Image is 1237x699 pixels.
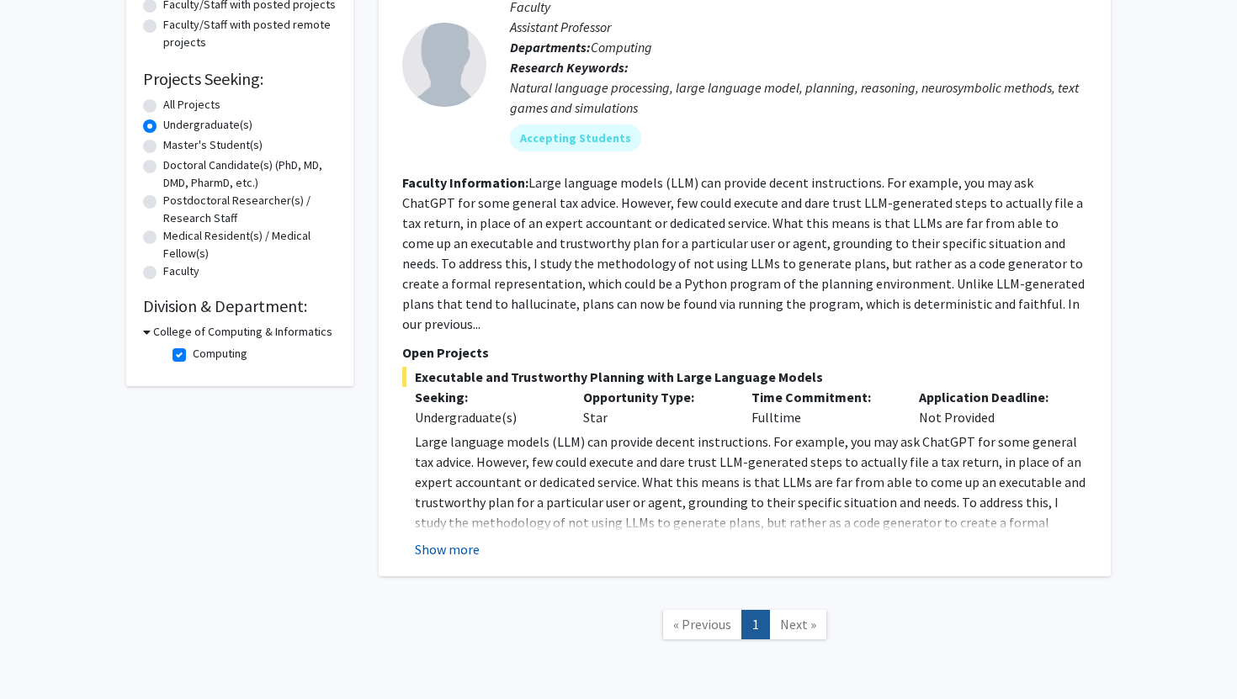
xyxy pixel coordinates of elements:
p: Opportunity Type: [583,387,726,407]
span: Executable and Trustworthy Planning with Large Language Models [402,367,1087,387]
div: Not Provided [906,387,1075,427]
p: Time Commitment: [751,387,895,407]
b: Research Keywords: [510,59,629,76]
a: Previous Page [662,610,742,639]
nav: Page navigation [379,593,1111,661]
p: Assistant Professor [510,17,1087,37]
h2: Division & Department: [143,296,337,316]
fg-read-more: Large language models (LLM) can provide decent instructions. For example, you may ask ChatGPT for... [402,174,1085,332]
label: Doctoral Candidate(s) (PhD, MD, DMD, PharmD, etc.) [163,156,337,192]
label: Faculty/Staff with posted remote projects [163,16,337,51]
label: Medical Resident(s) / Medical Fellow(s) [163,227,337,262]
p: Seeking: [415,387,558,407]
span: Next » [780,616,816,633]
b: Faculty Information: [402,174,528,191]
span: « Previous [673,616,731,633]
span: Computing [591,39,652,56]
label: Undergraduate(s) [163,116,252,134]
b: Departments: [510,39,591,56]
label: Faculty [163,262,199,280]
h3: College of Computing & Informatics [153,323,332,341]
button: Show more [415,539,480,559]
h2: Projects Seeking: [143,69,337,89]
a: 1 [741,610,770,639]
p: Large language models (LLM) can provide decent instructions. For example, you may ask ChatGPT for... [415,432,1087,573]
a: Next Page [769,610,827,639]
div: Undergraduate(s) [415,407,558,427]
mat-chip: Accepting Students [510,124,641,151]
label: Postdoctoral Researcher(s) / Research Staff [163,192,337,227]
label: Computing [193,345,247,363]
div: Star [571,387,739,427]
div: Natural language processing, large language model, planning, reasoning, neurosymbolic methods, te... [510,77,1087,118]
label: Master's Student(s) [163,136,263,154]
label: All Projects [163,96,220,114]
p: Application Deadline: [919,387,1062,407]
p: Open Projects [402,342,1087,363]
iframe: Chat [13,623,72,686]
div: Fulltime [739,387,907,427]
